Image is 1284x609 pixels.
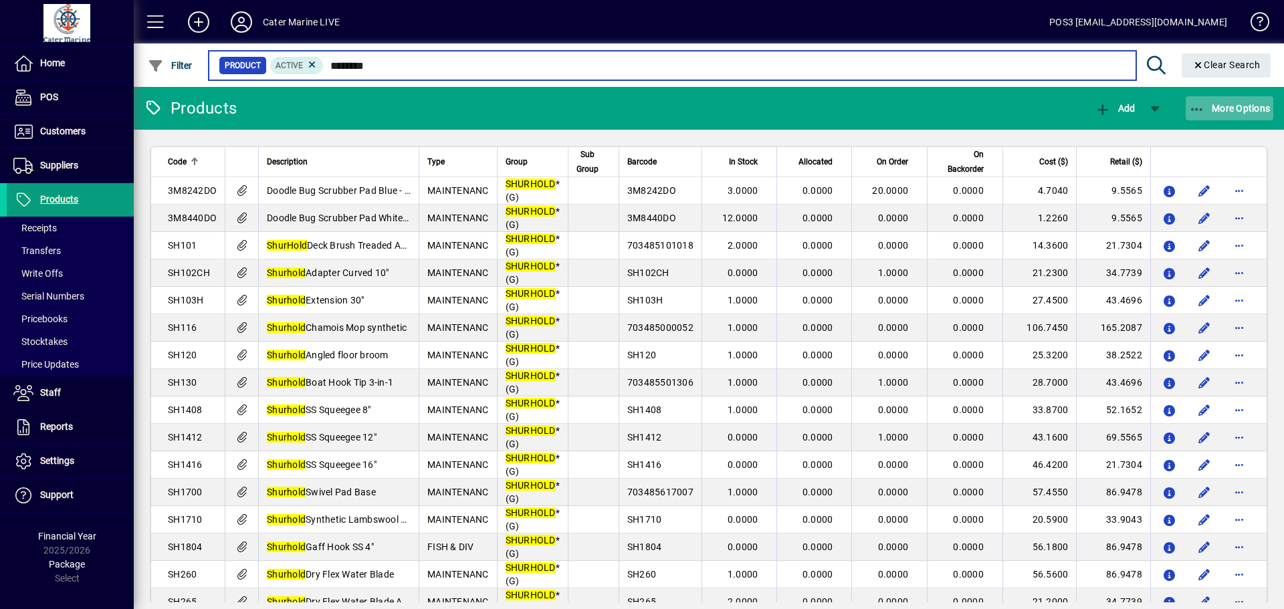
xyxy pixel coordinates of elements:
span: Price Updates [13,359,79,370]
td: 9.5565 [1076,205,1150,232]
span: 0.0000 [953,487,984,497]
em: SHURHOLD [506,562,556,573]
span: SH1804 [627,541,662,552]
span: Chamois Mop synthetic [267,322,407,333]
span: 0.0000 [953,432,984,443]
span: Type [427,154,445,169]
span: 0.0000 [802,459,833,470]
span: 1.0000 [878,267,909,278]
span: 0.0000 [953,404,984,415]
span: SH130 [168,377,197,388]
td: 28.7000 [1002,369,1077,396]
td: 34.7739 [1076,259,1150,287]
span: POS [40,92,58,102]
span: Reports [40,421,73,432]
a: Settings [7,445,134,478]
span: 0.0000 [878,240,909,251]
span: 0.0000 [728,459,758,470]
span: Swivel Pad Base [267,487,376,497]
em: Shurhold [267,432,306,443]
em: SHURHOLD [506,343,556,354]
span: MAINTENANC [427,322,489,333]
span: 0.0000 [878,213,909,223]
td: 14.3600 [1002,232,1077,259]
span: MAINTENANC [427,514,489,525]
span: FISH & DIV [427,541,474,552]
button: More options [1228,372,1250,393]
span: Synthetic Lambswool Cover [267,514,425,525]
span: * (G) [506,233,560,257]
span: 0.0000 [953,569,984,580]
span: 0.0000 [878,541,909,552]
span: SS Squeegee 12" [267,432,377,443]
span: On Order [877,154,908,169]
span: 0.0000 [802,267,833,278]
span: Retail ($) [1110,154,1142,169]
td: 21.7304 [1076,232,1150,259]
span: Products [40,194,78,205]
td: 57.4550 [1002,479,1077,506]
span: 1.0000 [728,322,758,333]
span: Boat Hook Tip 3-in-1 [267,377,393,388]
td: 56.1800 [1002,533,1077,561]
span: SH102CH [168,267,210,278]
span: SS Squeegee 8" [267,404,371,415]
span: SH1710 [168,514,203,525]
span: 703485501306 [627,377,693,388]
button: More options [1228,536,1250,558]
span: 0.0000 [878,350,909,360]
span: Filter [148,60,193,71]
span: SH101 [168,240,197,251]
td: 46.4200 [1002,451,1077,479]
span: MAINTENANC [427,213,489,223]
span: MAINTENANC [427,487,489,497]
button: Edit [1194,317,1215,338]
span: Clear Search [1192,59,1261,70]
div: On Order [860,154,920,169]
button: Edit [1194,207,1215,229]
em: SHURHOLD [506,425,556,436]
span: Serial Numbers [13,291,84,301]
span: Transfers [13,245,61,256]
span: * (G) [506,288,560,312]
button: More options [1228,564,1250,585]
td: 56.5600 [1002,561,1077,588]
button: More options [1228,509,1250,530]
button: Edit [1194,564,1215,585]
span: MAINTENANC [427,377,489,388]
span: 1.0000 [728,295,758,306]
em: Shurhold [267,514,306,525]
button: More options [1228,207,1250,229]
div: Cater Marine LIVE [263,11,340,33]
span: 20.0000 [872,185,908,196]
span: Description [267,154,308,169]
span: 0.0000 [953,459,984,470]
span: 1.0000 [728,350,758,360]
span: SH1710 [627,514,662,525]
span: 0.0000 [953,185,984,196]
span: 0.0000 [953,240,984,251]
span: 0.0000 [953,213,984,223]
button: Edit [1194,536,1215,558]
td: 9.5565 [1076,177,1150,205]
span: MAINTENANC [427,459,489,470]
em: ShurHold [267,240,307,251]
button: More options [1228,235,1250,256]
span: MAINTENANC [427,185,489,196]
span: 0.0000 [878,514,909,525]
span: * (G) [506,480,560,504]
span: SH1416 [627,459,662,470]
button: More options [1228,454,1250,475]
span: 0.0000 [802,350,833,360]
span: SH103H [168,295,204,306]
span: In Stock [729,154,758,169]
span: 1.0000 [878,377,909,388]
span: On Backorder [936,147,984,176]
span: 0.0000 [802,432,833,443]
span: * (G) [506,562,560,586]
span: 3M8242DO [168,185,217,196]
span: 0.0000 [802,322,833,333]
span: * (G) [506,261,560,285]
span: Group [506,154,528,169]
button: More options [1228,289,1250,311]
